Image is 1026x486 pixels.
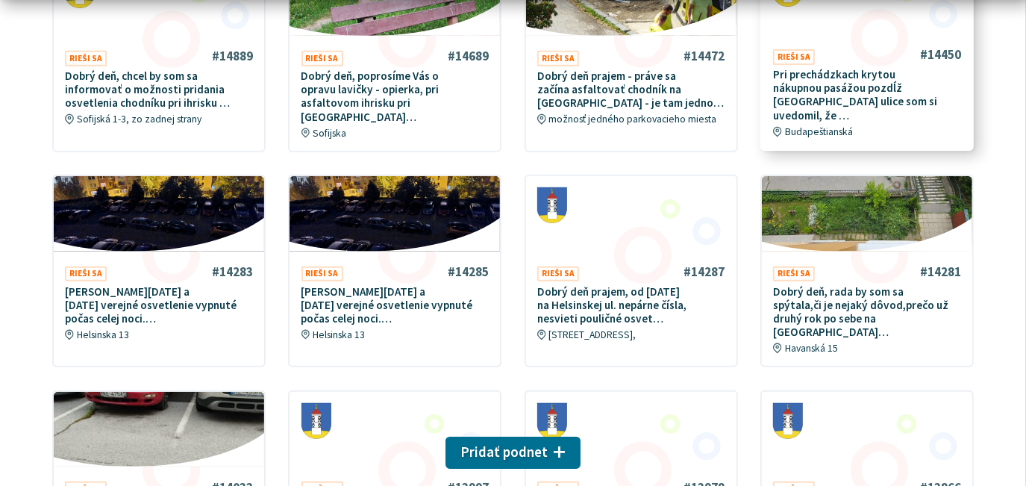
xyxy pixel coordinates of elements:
[65,267,107,282] span: Rieši sa
[920,47,961,63] h4: #14450
[301,285,489,326] p: [PERSON_NAME][DATE] a [DATE] verejné osvetlenie vypnuté počas celej noci.…
[301,51,343,66] span: Rieši sa
[537,267,579,282] span: Rieši sa
[77,328,129,341] span: Helsinska 13
[290,176,500,352] a: #14285 Rieši sa [PERSON_NAME][DATE] a [DATE] verejné osvetlenie vypnuté počas celej noci.… Helsin...
[773,49,815,65] span: Rieši sa
[537,285,725,326] p: Dobrý deň prajem, od [DATE] na Helsinskej ul. nepárne čísla, nesvieti pouličné osvet…
[684,264,725,280] h4: #14287
[526,176,736,352] a: #14287 Rieši sa Dobrý deň prajem, od [DATE] na Helsinskej ul. nepárne čísla, nesvieti pouličné os...
[301,267,343,282] span: Rieši sa
[920,264,961,280] h4: #14281
[65,285,253,326] p: [PERSON_NAME][DATE] a [DATE] verejné osvetlenie vypnuté počas celej noci.…
[461,443,548,461] span: Pridať podnet
[448,264,489,280] h4: #14285
[537,51,579,66] span: Rieši sa
[773,68,961,122] p: Pri prechádzkach krytou nákupnou pasážou pozdĺž [GEOGRAPHIC_DATA] ulice som si uvedomil, že …
[537,69,725,110] p: Dobrý deň prajem - práve sa začína asfaltovať chodník na [GEOGRAPHIC_DATA] - je tam jedno…
[301,69,489,124] p: Dobrý deň, poprosíme Vás o opravu lavičky - opierka, pri asfaltovom ihrisku pri [GEOGRAPHIC_DATA]…
[212,264,253,280] h4: #14283
[549,113,717,125] span: možnosť jedného parkovacieho miesta
[313,328,365,341] span: Helsinska 13
[549,328,636,341] span: [STREET_ADDRESS],
[684,49,725,64] h4: #14472
[65,69,253,110] p: Dobrý deň, chcel by som sa informovať o možnosti pridania osvetlenia chodníku pri ihrisku …
[65,51,107,66] span: Rieši sa
[773,285,961,340] p: Dobrý deň, rada by som sa spýtala,či je nejaký dôvod,prečo už druhý rok po sebe na [GEOGRAPHIC_DA...
[448,49,489,64] h4: #14689
[762,176,972,366] a: #14281 Rieši sa Dobrý deň, rada by som sa spýtala,či je nejaký dôvod,prečo už druhý rok po sebe n...
[773,267,815,282] span: Rieši sa
[212,49,253,64] h4: #14889
[313,127,346,140] span: Sofijska
[785,125,853,138] span: Budapeštianská
[54,176,264,352] a: #14283 Rieši sa [PERSON_NAME][DATE] a [DATE] verejné osvetlenie vypnuté počas celej noci.… Helsin...
[77,113,201,125] span: Sofijská 1-3, zo zadnej strany
[445,437,581,470] button: Pridať podnet
[785,342,838,355] span: Havanská 15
